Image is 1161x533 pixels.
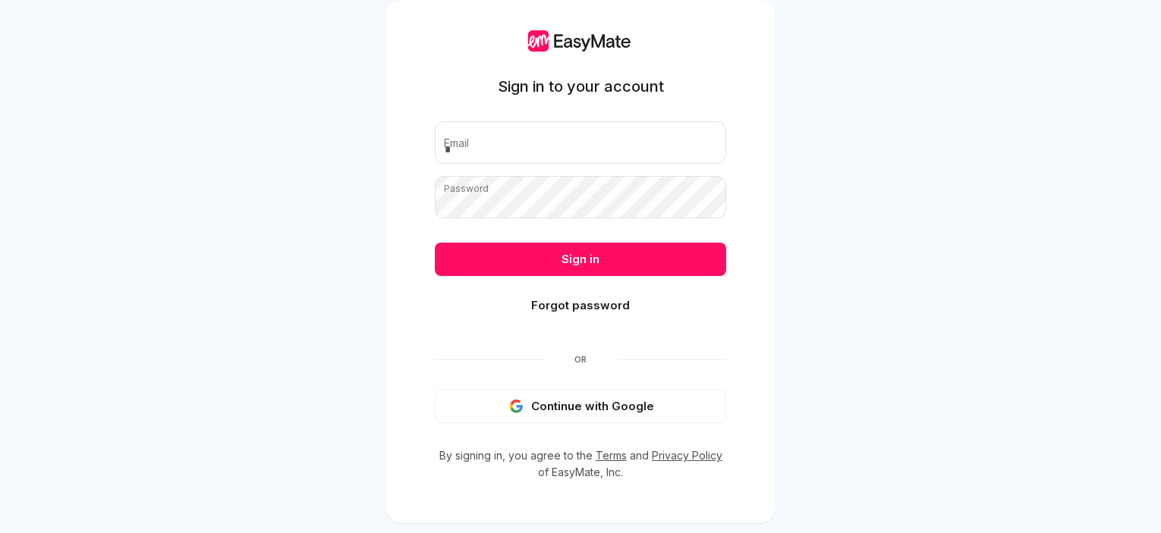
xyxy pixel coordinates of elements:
[652,449,722,462] a: Privacy Policy
[544,353,617,365] span: Or
[435,390,726,423] button: Continue with Google
[596,449,627,462] a: Terms
[435,447,726,481] p: By signing in, you agree to the and of EasyMate, Inc.
[435,243,726,276] button: Sign in
[435,289,726,322] button: Forgot password
[498,76,664,97] h1: Sign in to your account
